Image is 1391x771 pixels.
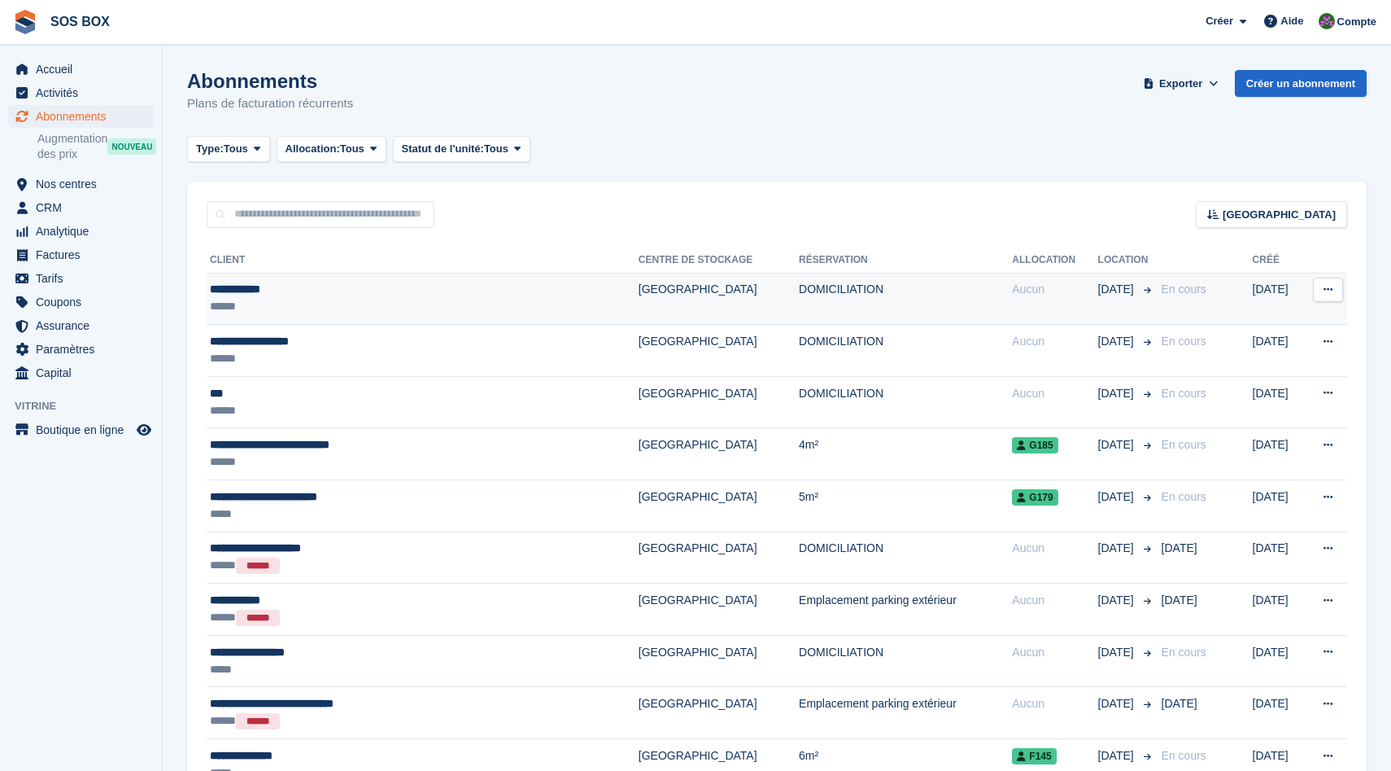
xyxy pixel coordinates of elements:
span: Type: [196,141,224,157]
td: 4m² [799,428,1012,480]
td: [GEOGRAPHIC_DATA] [639,428,799,480]
td: DOMICILIATION [799,325,1012,377]
span: Compte [1337,14,1376,30]
span: Analytique [36,220,133,243]
span: [GEOGRAPHIC_DATA] [1223,207,1336,223]
a: Boutique d'aperçu [134,420,154,440]
button: Type: Tous [187,136,270,163]
span: G179 [1012,489,1057,506]
span: En cours [1162,646,1206,659]
td: [DATE] [1253,635,1302,687]
span: En cours [1162,490,1206,503]
span: [DATE] [1098,644,1137,661]
th: Location [1098,248,1155,274]
a: menu [8,267,154,290]
span: Abonnements [36,105,133,128]
span: Augmentation des prix [37,131,107,162]
button: Statut de l'unité: Tous [393,136,530,163]
td: [DATE] [1253,687,1302,739]
span: Factures [36,243,133,266]
td: [DATE] [1253,584,1302,636]
span: Nos centres [36,173,133,195]
button: Allocation: Tous [277,136,386,163]
span: En cours [1162,438,1206,451]
td: [GEOGRAPHIC_DATA] [639,532,799,584]
td: [GEOGRAPHIC_DATA] [639,635,799,687]
div: Aucun [1012,644,1097,661]
div: Aucun [1012,385,1097,402]
span: Allocation: [286,141,340,157]
span: Tous [484,141,508,157]
span: Tous [224,141,248,157]
td: Emplacement parking extérieur [799,687,1012,739]
span: Assurance [36,314,133,337]
span: Tarifs [36,267,133,290]
p: Plans de facturation récurrents [187,94,353,113]
span: CRM [36,196,133,219]
span: Vitrine [15,398,162,414]
th: Client [207,248,639,274]
span: [DATE] [1162,697,1197,710]
a: menu [8,81,154,104]
span: Capital [36,361,133,384]
div: Aucun [1012,592,1097,609]
span: [DATE] [1098,385,1137,402]
span: Activités [36,81,133,104]
span: En cours [1162,335,1206,348]
td: [GEOGRAPHIC_DATA] [639,687,799,739]
span: Exporter [1159,76,1202,92]
a: menu [8,220,154,243]
span: [DATE] [1098,281,1137,298]
a: SOS BOX [44,8,116,35]
div: NOUVEAU [107,138,156,155]
td: [GEOGRAPHIC_DATA] [639,273,799,325]
a: menu [8,105,154,128]
span: En cours [1162,749,1206,762]
span: Aide [1280,13,1303,29]
span: Accueil [36,58,133,81]
th: Allocation [1012,248,1097,274]
a: menu [8,173,154,195]
span: En cours [1162,283,1206,296]
a: menu [8,243,154,266]
span: [DATE] [1098,695,1137,712]
a: Augmentation des prix NOUVEAU [37,130,154,163]
span: Boutique en ligne [36,418,133,441]
h1: Abonnements [187,70,353,92]
span: En cours [1162,387,1206,400]
td: [GEOGRAPHIC_DATA] [639,584,799,636]
span: Coupons [36,291,133,313]
div: Aucun [1012,695,1097,712]
img: ALEXANDRE SOUBIRA [1319,13,1335,29]
span: F145 [1012,748,1056,764]
div: Aucun [1012,333,1097,350]
td: [DATE] [1253,532,1302,584]
span: Tous [340,141,364,157]
span: Paramètres [36,338,133,361]
span: Créer [1206,13,1233,29]
td: [GEOGRAPHIC_DATA] [639,376,799,428]
a: menu [8,361,154,384]
td: [GEOGRAPHIC_DATA] [639,325,799,377]
img: stora-icon-8386f47178a22dfd0bd8f6a31ec36ba5ce8667c1dd55bd0f319d3a0aa187defe.svg [13,10,37,34]
span: [DATE] [1162,594,1197,607]
th: Créé [1253,248,1302,274]
td: DOMICILIATION [799,376,1012,428]
span: [DATE] [1098,592,1137,609]
td: [DATE] [1253,428,1302,480]
a: menu [8,418,154,441]
button: Exporter [1140,70,1222,97]
td: [GEOGRAPHIC_DATA] [639,480,799,532]
td: 5m² [799,480,1012,532]
a: menu [8,58,154,81]
a: Créer un abonnement [1235,70,1367,97]
td: [DATE] [1253,273,1302,325]
th: Centre de stockage [639,248,799,274]
td: DOMICILIATION [799,532,1012,584]
td: [DATE] [1253,376,1302,428]
th: Réservation [799,248,1012,274]
div: Aucun [1012,540,1097,557]
a: menu [8,338,154,361]
a: menu [8,314,154,337]
span: G185 [1012,437,1057,453]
